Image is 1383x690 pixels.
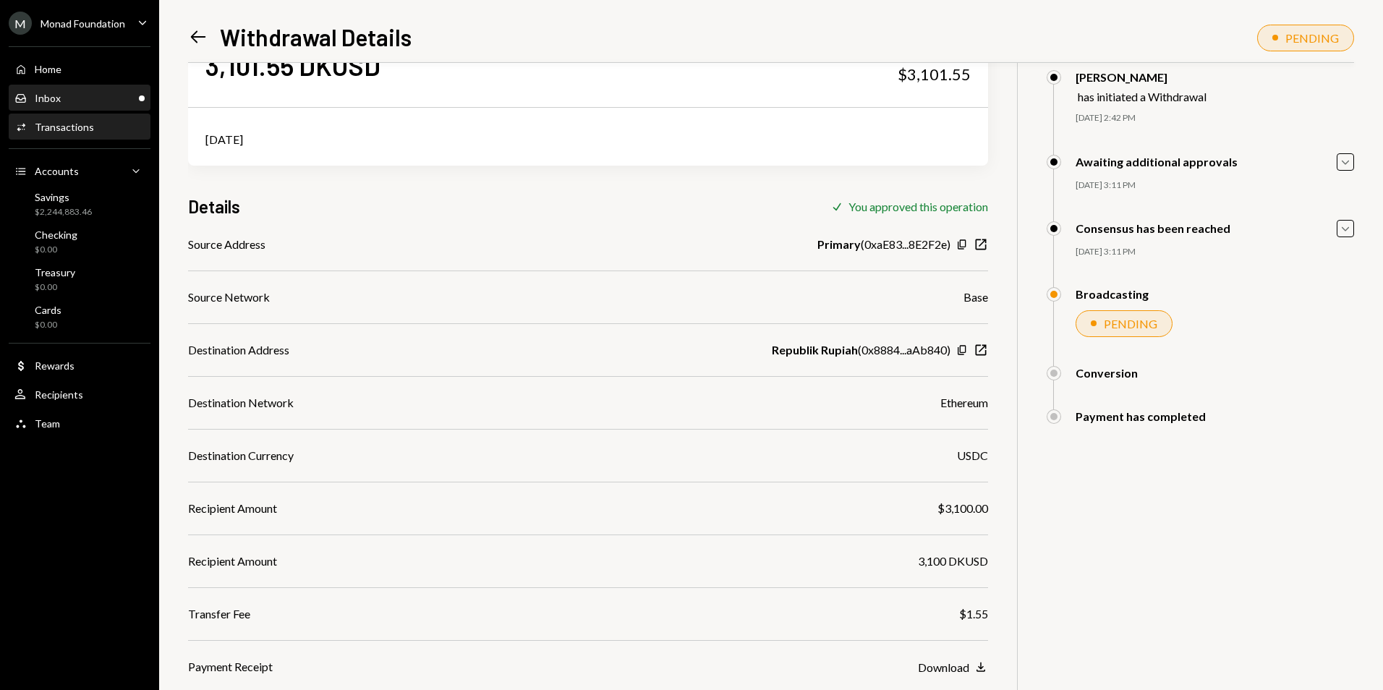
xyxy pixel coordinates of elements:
[9,352,150,378] a: Rewards
[188,394,294,412] div: Destination Network
[35,304,61,316] div: Cards
[817,236,950,253] div: ( 0xaE83...8E2F2e )
[188,236,265,253] div: Source Address
[772,341,950,359] div: ( 0x8884...aAb840 )
[35,417,60,430] div: Team
[9,158,150,184] a: Accounts
[937,500,988,517] div: $3,100.00
[918,660,988,676] button: Download
[35,229,77,241] div: Checking
[9,299,150,334] a: Cards$0.00
[188,195,240,218] h3: Details
[940,394,988,412] div: Ethereum
[1076,221,1230,235] div: Consensus has been reached
[205,49,380,82] div: 3,101.55 DKUSD
[772,341,858,359] b: Republik Rupiah
[9,114,150,140] a: Transactions
[35,206,92,218] div: $2,244,883.46
[35,121,94,133] div: Transactions
[9,262,150,297] a: Treasury$0.00
[9,12,32,35] div: M
[959,605,988,623] div: $1.55
[35,244,77,256] div: $0.00
[188,289,270,306] div: Source Network
[918,553,988,570] div: 3,100 DKUSD
[35,191,92,203] div: Savings
[898,64,971,85] div: $3,101.55
[1076,155,1238,169] div: Awaiting additional approvals
[35,266,75,278] div: Treasury
[9,381,150,407] a: Recipients
[918,660,969,674] div: Download
[9,187,150,221] a: Savings$2,244,883.46
[848,200,988,213] div: You approved this operation
[1076,70,1207,84] div: [PERSON_NAME]
[188,500,277,517] div: Recipient Amount
[9,224,150,259] a: Checking$0.00
[1078,90,1207,103] div: has initiated a Withdrawal
[41,17,125,30] div: Monad Foundation
[1076,366,1138,380] div: Conversion
[205,131,971,148] div: [DATE]
[963,289,988,306] div: Base
[1076,287,1149,301] div: Broadcasting
[35,388,83,401] div: Recipients
[220,22,412,51] h1: Withdrawal Details
[35,281,75,294] div: $0.00
[1076,409,1206,423] div: Payment has completed
[35,92,61,104] div: Inbox
[1076,112,1354,124] div: [DATE] 2:42 PM
[35,165,79,177] div: Accounts
[188,605,250,623] div: Transfer Fee
[1076,246,1354,258] div: [DATE] 3:11 PM
[188,447,294,464] div: Destination Currency
[188,553,277,570] div: Recipient Amount
[1285,31,1339,45] div: PENDING
[35,319,61,331] div: $0.00
[35,359,75,372] div: Rewards
[9,85,150,111] a: Inbox
[188,341,289,359] div: Destination Address
[188,658,273,676] div: Payment Receipt
[1076,179,1354,192] div: [DATE] 3:11 PM
[957,447,988,464] div: USDC
[35,63,61,75] div: Home
[9,410,150,436] a: Team
[9,56,150,82] a: Home
[1104,317,1157,331] div: PENDING
[817,236,861,253] b: Primary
